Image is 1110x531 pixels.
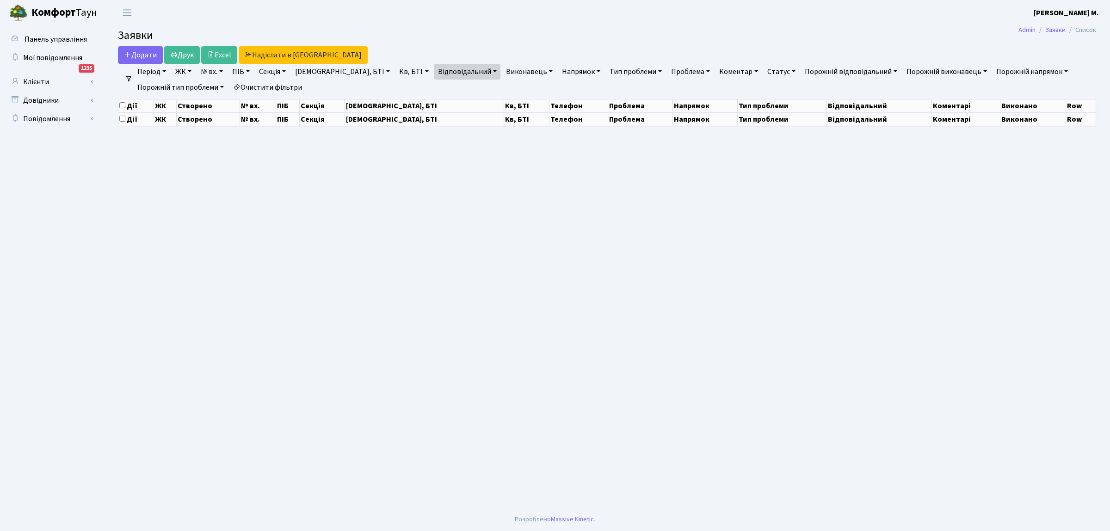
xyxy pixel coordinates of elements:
th: Секція [300,112,345,126]
span: Додати [124,50,157,60]
th: Виконано [1000,99,1066,112]
th: Телефон [549,112,608,126]
a: Виконавець [502,64,556,80]
th: Дії [118,99,154,112]
th: Напрямок [673,112,738,126]
th: № вх. [240,112,276,126]
th: Відповідальний [827,112,932,126]
a: ЖК [172,64,195,80]
img: logo.png [9,4,28,22]
a: Коментар [715,64,762,80]
th: Телефон [549,99,608,112]
a: Друк [164,46,200,64]
a: ПІБ [228,64,253,80]
div: 1235 [79,64,94,73]
a: Excel [201,46,237,64]
th: ПІБ [276,112,300,126]
th: Кв, БТІ [504,99,549,112]
span: Мої повідомлення [23,53,82,63]
th: [DEMOGRAPHIC_DATA], БТІ [345,99,504,112]
th: Row [1066,99,1096,112]
li: Список [1066,25,1096,35]
a: Massive Kinetic [551,514,594,524]
a: Напрямок [558,64,604,80]
a: Мої повідомлення1235 [5,49,97,67]
th: Виконано [1000,112,1066,126]
a: Заявки [1045,25,1066,35]
a: [DEMOGRAPHIC_DATA], БТІ [291,64,394,80]
th: Проблема [608,112,673,126]
span: Таун [31,5,97,21]
th: Коментарі [932,99,1000,112]
th: Створено [177,99,240,112]
a: Порожній відповідальний [801,64,901,80]
th: Проблема [608,99,673,112]
th: Секція [300,99,345,112]
a: Порожній тип проблеми [134,80,228,95]
th: ЖК [154,99,176,112]
th: Тип проблеми [738,112,827,126]
b: [PERSON_NAME] М. [1034,8,1099,18]
th: [DEMOGRAPHIC_DATA], БТІ [345,112,504,126]
a: Тип проблеми [606,64,666,80]
a: Секція [255,64,290,80]
th: Row [1066,112,1096,126]
th: Відповідальний [827,99,932,112]
th: Напрямок [673,99,738,112]
span: Панель управління [25,34,87,44]
button: Переключити навігацію [116,5,139,20]
th: № вх. [240,99,276,112]
a: [PERSON_NAME] М. [1034,7,1099,19]
a: Період [134,64,170,80]
th: Тип проблеми [738,99,827,112]
th: Кв, БТІ [504,112,549,126]
span: Заявки [118,27,153,43]
a: Відповідальний [434,64,500,80]
a: Надіслати в [GEOGRAPHIC_DATA] [239,46,368,64]
a: Порожній напрямок [993,64,1072,80]
a: Клієнти [5,73,97,91]
th: Створено [177,112,240,126]
a: Повідомлення [5,110,97,128]
a: Проблема [667,64,714,80]
th: ЖК [154,112,176,126]
a: Статус [764,64,799,80]
a: Додати [118,46,163,64]
a: Порожній виконавець [903,64,991,80]
a: № вх. [197,64,227,80]
div: Розроблено . [515,514,595,525]
th: Коментарі [932,112,1000,126]
th: ПІБ [276,99,300,112]
a: Панель управління [5,30,97,49]
b: Комфорт [31,5,76,20]
th: Дії [118,112,154,126]
a: Довідники [5,91,97,110]
nav: breadcrumb [1005,20,1110,40]
a: Admin [1018,25,1036,35]
a: Очистити фільтри [229,80,306,95]
a: Кв, БТІ [395,64,432,80]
